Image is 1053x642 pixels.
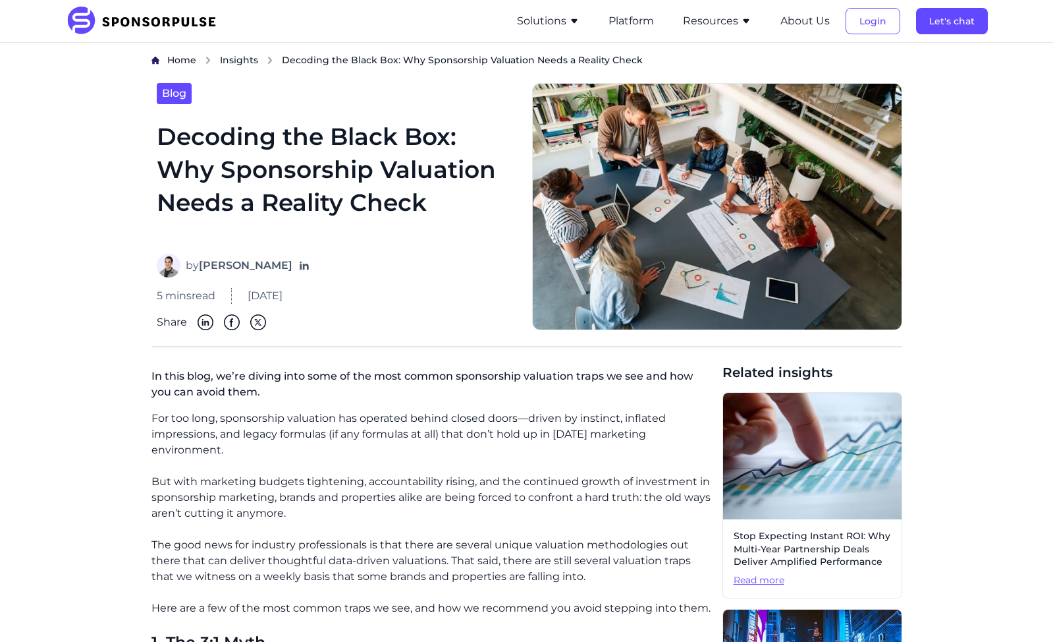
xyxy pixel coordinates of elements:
[167,53,196,67] a: Home
[282,53,643,67] span: Decoding the Black Box: Why Sponsorship Valuation Needs a Reality Check
[722,392,902,598] a: Stop Expecting Instant ROI: Why Multi-Year Partnership Deals Deliver Amplified PerformanceRead more
[517,13,580,29] button: Solutions
[250,314,266,330] img: Twitter
[916,8,988,34] button: Let's chat
[298,259,311,272] a: Follow on LinkedIn
[151,474,712,521] p: But with marketing budgets tightening, accountability rising, and the continued growth of investm...
[248,288,283,304] span: [DATE]
[151,411,712,458] p: For too long, sponsorship valuation has operated behind closed doors—driven by instinct, inflated...
[780,13,830,29] button: About Us
[916,15,988,27] a: Let's chat
[157,288,215,304] span: 5 mins read
[683,13,751,29] button: Resources
[723,393,902,519] img: Sponsorship ROI image
[846,8,900,34] button: Login
[532,83,902,331] img: Getty images courtesy of Unsplash
[608,13,654,29] button: Platform
[157,120,516,239] h1: Decoding the Black Box: Why Sponsorship Valuation Needs a Reality Check
[722,363,902,382] span: Related insights
[780,15,830,27] a: About Us
[266,56,274,65] img: chevron right
[220,53,258,67] a: Insights
[220,54,258,66] span: Insights
[151,600,712,616] p: Here are a few of the most common traps we see, and how we recommend you avoid stepping into them.
[151,537,712,585] p: The good news for industry professionals is that there are several unique valuation methodologies...
[157,83,192,104] a: Blog
[151,56,159,65] img: Home
[734,530,891,569] span: Stop Expecting Instant ROI: Why Multi-Year Partnership Deals Deliver Amplified Performance
[198,314,213,330] img: Linkedin
[734,574,891,587] span: Read more
[157,314,187,330] span: Share
[186,258,292,274] span: by
[224,314,240,330] img: Facebook
[846,15,900,27] a: Login
[204,56,212,65] img: chevron right
[167,54,196,66] span: Home
[199,259,292,272] strong: [PERSON_NAME]
[157,254,180,277] img: Adam Mitchell
[151,363,712,411] p: In this blog, we’re diving into some of the most common sponsorship valuation traps we see and ho...
[66,7,226,36] img: SponsorPulse
[608,15,654,27] a: Platform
